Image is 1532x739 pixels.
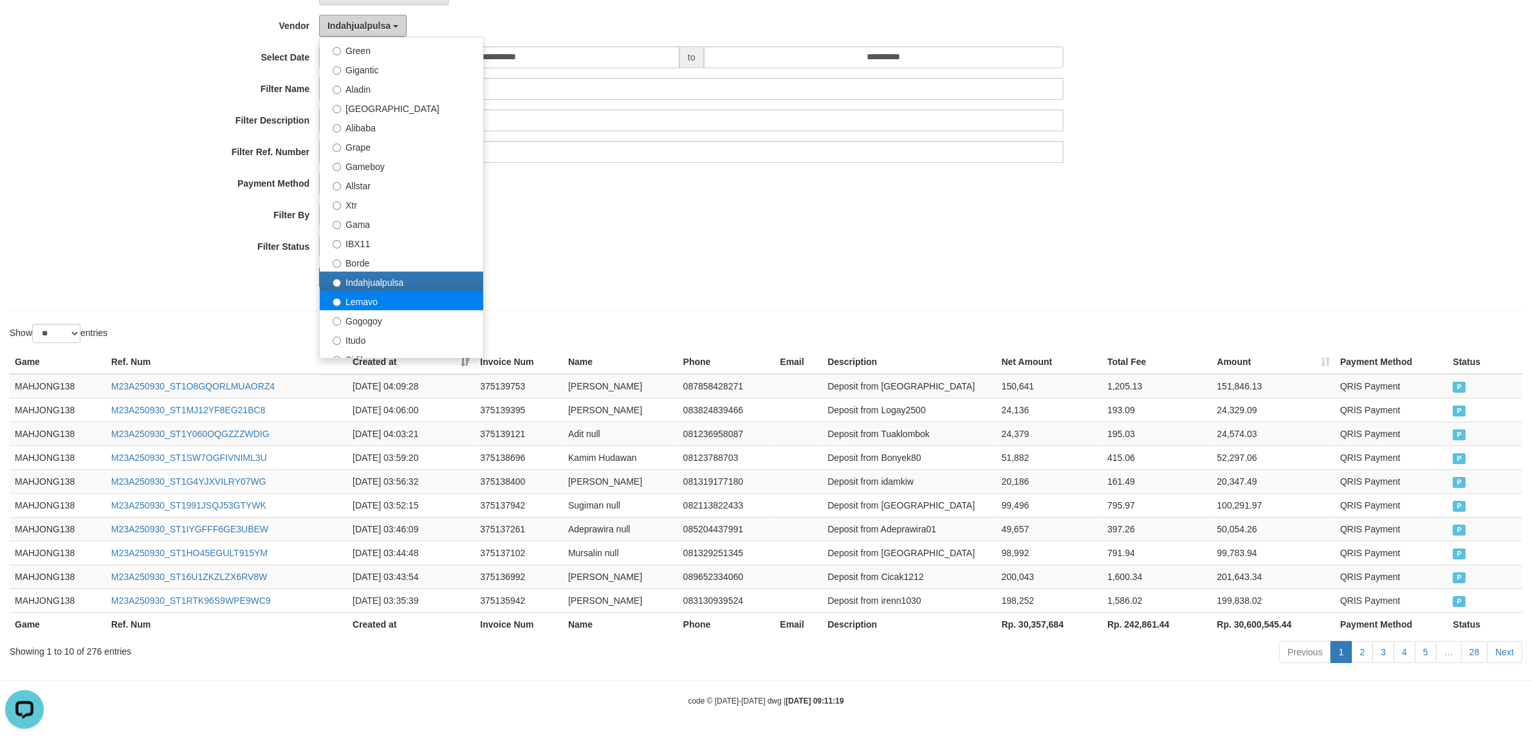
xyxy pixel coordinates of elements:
th: Status [1448,612,1522,636]
input: Itudo [333,337,341,345]
span: PAID [1453,596,1466,607]
td: MAHJONG138 [10,422,106,445]
td: 08123788703 [678,445,775,469]
td: 1,586.02 [1102,588,1212,612]
td: QRIS Payment [1335,517,1448,541]
td: Deposit from irenn1030 [822,588,996,612]
td: 51,882 [997,445,1102,469]
button: Indahjualpulsa [319,15,407,37]
a: M23A250930_ST1O8GQORLMUAORZ4 [111,381,275,391]
td: [DATE] 03:35:39 [347,588,475,612]
td: 99,496 [997,493,1102,517]
td: Deposit from Logay2500 [822,398,996,422]
input: Sidikgame [333,356,341,364]
th: Net Amount [997,350,1102,374]
td: 397.26 [1102,517,1212,541]
th: Invoice Num [475,612,563,636]
input: Lemavo [333,298,341,306]
select: Showentries [32,324,80,343]
td: 151,846.13 [1212,374,1335,398]
th: Name [563,612,678,636]
td: 791.94 [1102,541,1212,565]
td: 200,043 [997,565,1102,588]
td: [PERSON_NAME] [563,469,678,493]
td: 24,136 [997,398,1102,422]
label: Show entries [10,324,107,343]
a: 4 [1394,641,1416,663]
td: Deposit from [GEOGRAPHIC_DATA] [822,493,996,517]
input: Gigantic [333,66,341,75]
td: MAHJONG138 [10,517,106,541]
th: Payment Method [1335,350,1448,374]
a: 5 [1415,641,1437,663]
td: [PERSON_NAME] [563,565,678,588]
td: QRIS Payment [1335,398,1448,422]
th: Invoice Num [475,350,563,374]
label: Alibaba [320,117,483,136]
td: 52,297.06 [1212,445,1335,469]
th: Ref. Num [106,350,347,374]
th: Created at [347,612,475,636]
span: PAID [1453,477,1466,488]
td: 99,783.94 [1212,541,1335,565]
label: IBX11 [320,233,483,252]
td: Sugiman null [563,493,678,517]
span: PAID [1453,525,1466,536]
a: 1 [1331,641,1352,663]
a: M23A250930_ST1MJ12YF8EG21BC8 [111,405,266,415]
td: Deposit from idamkiw [822,469,996,493]
button: Open LiveChat chat widget [5,5,44,44]
input: Indahjualpulsa [333,279,341,287]
td: [DATE] 03:46:09 [347,517,475,541]
th: Rp. 30,357,684 [997,612,1102,636]
th: Name [563,350,678,374]
td: 20,186 [997,469,1102,493]
th: Created at: activate to sort column ascending [347,350,475,374]
td: 375138696 [475,445,563,469]
label: [GEOGRAPHIC_DATA] [320,98,483,117]
td: [PERSON_NAME] [563,374,678,398]
td: 24,379 [997,422,1102,445]
span: PAID [1453,453,1466,464]
span: PAID [1453,406,1466,416]
a: 2 [1351,641,1373,663]
td: 375137942 [475,493,563,517]
a: M23A250930_ST1991JSQJ53GTYWK [111,500,266,510]
strong: [DATE] 09:11:19 [786,697,844,706]
span: PAID [1453,572,1466,583]
td: Deposit from [GEOGRAPHIC_DATA] [822,541,996,565]
td: 201,643.34 [1212,565,1335,588]
div: Showing 1 to 10 of 276 entries [10,640,629,658]
label: Indahjualpulsa [320,272,483,291]
th: Ref. Num [106,612,347,636]
td: 375135942 [475,588,563,612]
td: [DATE] 04:06:00 [347,398,475,422]
td: 24,329.09 [1212,398,1335,422]
td: 415.06 [1102,445,1212,469]
td: MAHJONG138 [10,541,106,565]
input: Borde [333,259,341,268]
td: [DATE] 03:43:54 [347,565,475,588]
th: Email [775,612,822,636]
th: Rp. 30,600,545.44 [1212,612,1335,636]
td: 375136992 [475,565,563,588]
small: code © [DATE]-[DATE] dwg | [688,697,844,706]
label: Sidikgame [320,349,483,368]
td: 24,574.03 [1212,422,1335,445]
th: Description [822,612,996,636]
a: 28 [1461,641,1488,663]
td: 198,252 [997,588,1102,612]
td: 199,838.02 [1212,588,1335,612]
td: Kamim Hudawan [563,445,678,469]
td: QRIS Payment [1335,493,1448,517]
td: 98,992 [997,541,1102,565]
td: 193.09 [1102,398,1212,422]
label: Borde [320,252,483,272]
th: Email [775,350,822,374]
th: Description [822,350,996,374]
td: Adeprawira null [563,517,678,541]
td: 161.49 [1102,469,1212,493]
label: Green [320,40,483,59]
th: Total Fee [1102,350,1212,374]
span: PAID [1453,501,1466,512]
